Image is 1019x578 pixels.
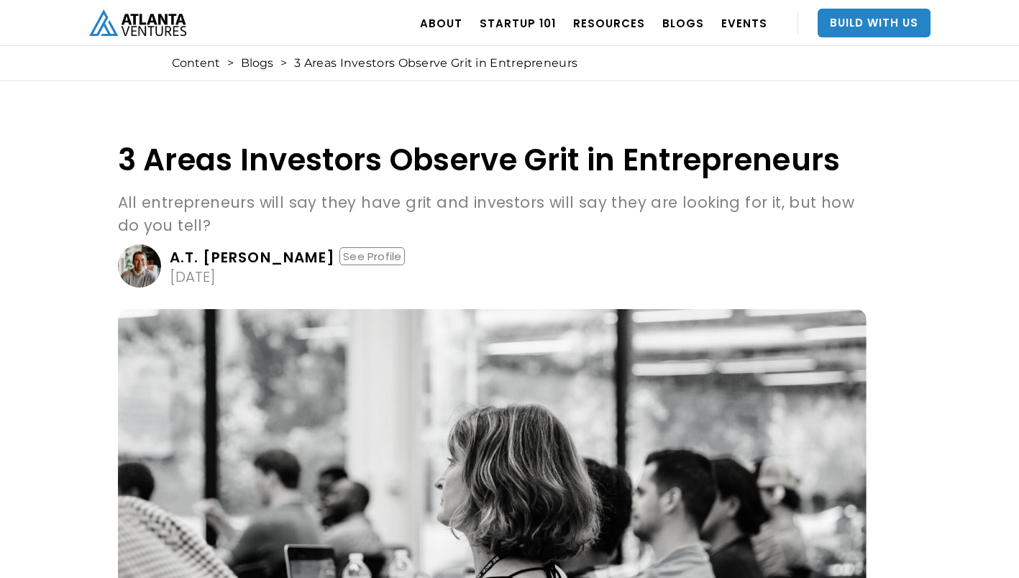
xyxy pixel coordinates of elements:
div: > [227,56,234,70]
a: ABOUT [420,3,462,43]
p: All entrepreneurs will say they have grit and investors will say they are looking for it, but how... [118,191,867,237]
div: 3 Areas Investors Observe Grit in Entrepreneurs [294,56,577,70]
a: Content [172,56,220,70]
a: Blogs [241,56,273,70]
a: EVENTS [721,3,767,43]
div: A.T. [PERSON_NAME] [170,250,336,265]
div: See Profile [339,247,405,265]
a: Build With Us [818,9,931,37]
a: RESOURCES [573,3,645,43]
div: > [280,56,287,70]
div: [DATE] [170,270,216,284]
a: BLOGS [662,3,704,43]
a: A.T. [PERSON_NAME]See Profile[DATE] [118,244,867,288]
a: Startup 101 [480,3,556,43]
h1: 3 Areas Investors Observe Grit in Entrepreneurs [118,143,867,177]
